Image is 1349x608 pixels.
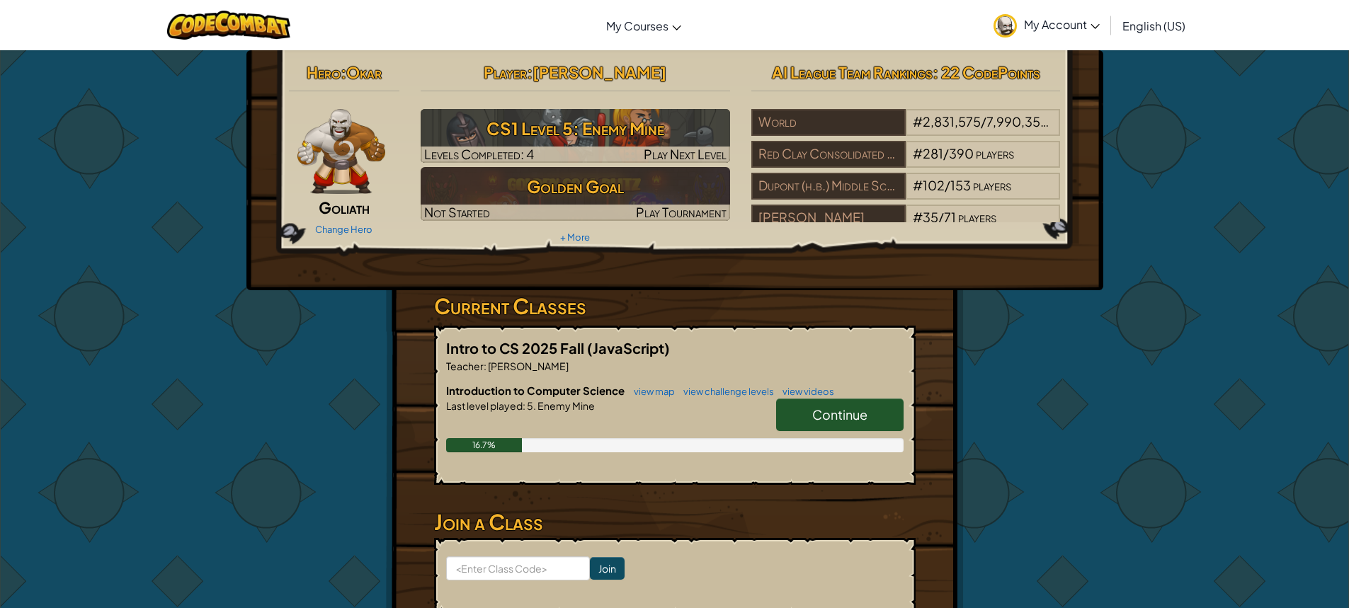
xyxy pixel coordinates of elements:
span: Levels Completed: 4 [424,146,534,162]
div: World [751,109,906,136]
span: 7,990,358 [986,113,1049,130]
h3: Current Classes [434,290,916,322]
span: Last level played [446,399,523,412]
span: : [484,360,486,372]
a: + More [560,231,590,243]
a: Dupont (h.b.) Middle School#102/153players [751,186,1061,202]
span: My Courses [606,18,668,33]
a: My Courses [599,6,688,45]
span: AI League Team Rankings [772,62,933,82]
span: My Account [1024,17,1100,32]
span: Goliath [319,197,370,217]
a: Play Next Level [421,109,730,163]
span: players [976,145,1014,161]
span: Play Next Level [644,146,727,162]
span: 390 [949,145,974,161]
span: 71 [944,209,956,225]
span: 5. [525,399,536,412]
div: Dupont (h.b.) Middle School [751,173,906,200]
span: / [945,177,950,193]
img: CodeCombat logo [167,11,291,40]
span: / [981,113,986,130]
div: [PERSON_NAME] [751,205,906,231]
span: : 22 CodePoints [933,62,1040,82]
span: / [943,145,949,161]
a: view challenge levels [676,386,774,397]
span: Intro to CS 2025 Fall [446,339,587,357]
input: <Enter Class Code> [446,556,590,580]
span: : [523,399,525,412]
a: Change Hero [315,224,372,235]
input: Join [590,557,625,580]
img: CS1 Level 5: Enemy Mine [421,109,730,163]
img: goliath-pose.png [297,109,386,194]
span: players [973,177,1011,193]
h3: Golden Goal [421,171,730,202]
span: : [527,62,533,82]
a: view map [627,386,675,397]
span: / [938,209,944,225]
span: [PERSON_NAME] [486,360,569,372]
span: # [913,113,923,130]
span: players [1050,113,1088,130]
span: # [913,209,923,225]
h3: CS1 Level 5: Enemy Mine [421,113,730,144]
a: Red Clay Consolidated School District#281/390players [751,154,1061,171]
a: Golden GoalNot StartedPlay Tournament [421,167,730,221]
span: (JavaScript) [587,339,670,357]
span: [PERSON_NAME] [533,62,666,82]
span: 102 [923,177,945,193]
span: 2,831,575 [923,113,981,130]
span: Continue [812,406,867,423]
span: English (US) [1122,18,1185,33]
span: players [958,209,996,225]
span: 281 [923,145,943,161]
span: : [341,62,346,82]
div: 16.7% [446,438,523,452]
span: Play Tournament [636,204,727,220]
a: English (US) [1115,6,1193,45]
a: view videos [775,386,834,397]
span: Introduction to Computer Science [446,384,627,397]
span: 35 [923,209,938,225]
span: Enemy Mine [536,399,595,412]
h3: Join a Class [434,506,916,538]
div: Red Clay Consolidated School District [751,141,906,168]
span: Okar [346,62,382,82]
span: Hero [307,62,341,82]
a: My Account [986,3,1107,47]
span: Teacher [446,360,484,372]
img: Golden Goal [421,167,730,221]
span: Not Started [424,204,490,220]
a: [PERSON_NAME]#35/71players [751,218,1061,234]
span: # [913,145,923,161]
span: Player [484,62,527,82]
span: 153 [950,177,971,193]
img: avatar [994,14,1017,38]
a: World#2,831,575/7,990,358players [751,122,1061,139]
span: # [913,177,923,193]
